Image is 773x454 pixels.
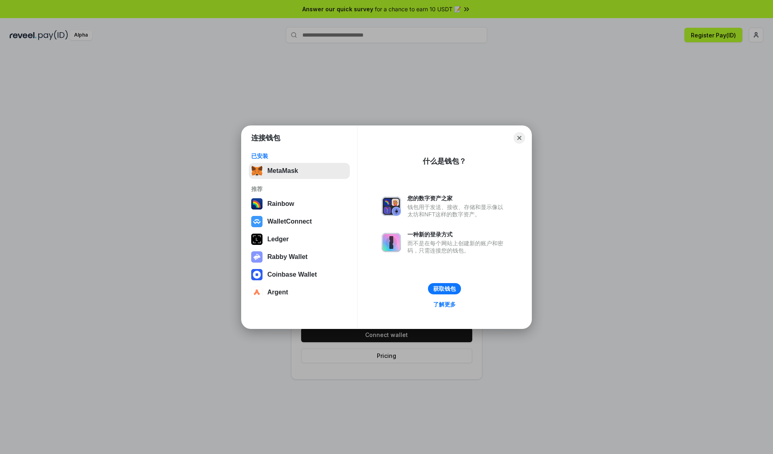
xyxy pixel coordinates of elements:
[251,269,262,280] img: svg+xml,%3Csvg%20width%3D%2228%22%20height%3D%2228%22%20viewBox%3D%220%200%2028%2028%22%20fill%3D...
[249,249,350,265] button: Rabby Wallet
[514,132,525,144] button: Close
[251,133,280,143] h1: 连接钱包
[267,271,317,278] div: Coinbase Wallet
[423,156,466,166] div: 什么是钱包？
[267,200,294,207] div: Rainbow
[267,218,312,225] div: WalletConnect
[407,203,507,218] div: 钱包用于发送、接收、存储和显示像以太坊和NFT这样的数字资产。
[251,185,347,193] div: 推荐
[267,167,298,175] div: MetaMask
[251,234,262,245] img: svg+xml,%3Csvg%20xmlns%3D%22http%3A%2F%2Fwww.w3.org%2F2000%2Fsvg%22%20width%3D%2228%22%20height%3...
[249,267,350,283] button: Coinbase Wallet
[249,284,350,300] button: Argent
[382,233,401,252] img: svg+xml,%3Csvg%20xmlns%3D%22http%3A%2F%2Fwww.w3.org%2F2000%2Fsvg%22%20fill%3D%22none%22%20viewBox...
[251,198,262,210] img: svg+xml,%3Csvg%20width%3D%22120%22%20height%3D%22120%22%20viewBox%3D%220%200%20120%20120%22%20fil...
[249,163,350,179] button: MetaMask
[251,216,262,227] img: svg+xml,%3Csvg%20width%3D%2228%22%20height%3D%2228%22%20viewBox%3D%220%200%2028%2028%22%20fill%3D...
[267,253,308,261] div: Rabby Wallet
[251,152,347,160] div: 已安装
[267,236,289,243] div: Ledger
[428,283,461,294] button: 获取钱包
[251,251,262,263] img: svg+xml,%3Csvg%20xmlns%3D%22http%3A%2F%2Fwww.w3.org%2F2000%2Fsvg%22%20fill%3D%22none%22%20viewBox...
[249,231,350,247] button: Ledger
[249,214,350,230] button: WalletConnect
[251,287,262,298] img: svg+xml,%3Csvg%20width%3D%2228%22%20height%3D%2228%22%20viewBox%3D%220%200%2028%2028%22%20fill%3D...
[407,195,507,202] div: 您的数字资产之家
[433,285,456,292] div: 获取钱包
[407,231,507,238] div: 一种新的登录方式
[249,196,350,212] button: Rainbow
[407,240,507,254] div: 而不是在每个网站上创建新的账户和密码，只需连接您的钱包。
[251,165,262,177] img: svg+xml,%3Csvg%20fill%3D%22none%22%20height%3D%2233%22%20viewBox%3D%220%200%2035%2033%22%20width%...
[267,289,288,296] div: Argent
[428,299,461,310] a: 了解更多
[433,301,456,308] div: 了解更多
[382,197,401,216] img: svg+xml,%3Csvg%20xmlns%3D%22http%3A%2F%2Fwww.w3.org%2F2000%2Fsvg%22%20fill%3D%22none%22%20viewBox...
